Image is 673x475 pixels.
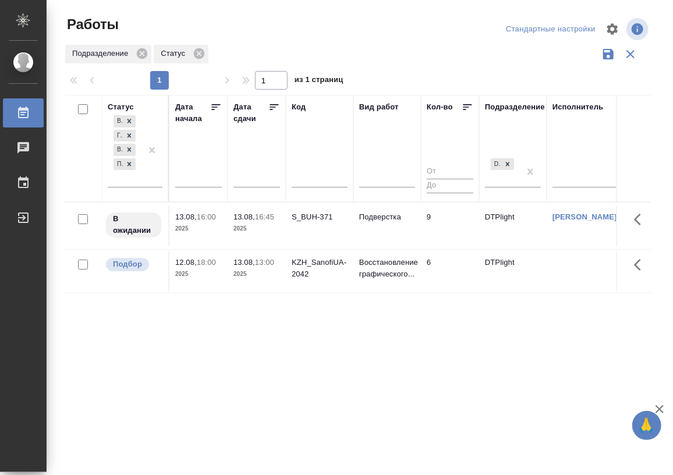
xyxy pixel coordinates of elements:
div: Исполнитель [552,101,604,113]
p: 13.08, [175,212,197,221]
span: 🙏 [637,413,657,438]
div: В ожидании, Готов к работе, В работе, Подбор [112,157,137,172]
p: 18:00 [197,258,216,267]
div: Дата начала [175,101,210,125]
div: В ожидании [114,115,123,127]
p: 13.08, [233,258,255,267]
p: 2025 [233,223,280,235]
div: Можно подбирать исполнителей [105,257,162,272]
div: split button [503,20,598,38]
div: Подразделение [485,101,545,113]
td: 9 [421,205,479,246]
div: Код [292,101,306,113]
div: S_BUH-371 [292,211,348,223]
div: В ожидании, Готов к работе, В работе, Подбор [112,114,137,129]
p: Подбор [113,258,142,270]
div: DTPlight [491,158,501,171]
span: Работы [64,15,119,34]
button: Сбросить фильтры [619,43,642,65]
input: До [427,179,473,193]
p: 16:00 [197,212,216,221]
a: [PERSON_NAME] [552,212,617,221]
div: Подразделение [65,45,151,63]
button: Здесь прячутся важные кнопки [627,205,655,233]
div: Вид работ [359,101,399,113]
div: KZH_SanofiUA-2042 [292,257,348,280]
p: 12.08, [175,258,197,267]
td: 6 [421,251,479,292]
div: В ожидании, Готов к работе, В работе, Подбор [112,143,137,157]
button: Сохранить фильтры [597,43,619,65]
div: Дата сдачи [233,101,268,125]
button: Здесь прячутся важные кнопки [627,251,655,279]
div: Подбор [114,158,123,171]
input: От [427,165,473,179]
p: 13.08, [233,212,255,221]
p: Подверстка [359,211,415,223]
div: Статус [154,45,208,63]
span: из 1 страниц [295,73,343,90]
div: В работе [114,144,123,156]
p: 2025 [175,268,222,280]
div: DTPlight [490,157,515,172]
div: Статус [108,101,134,113]
button: 🙏 [632,411,661,440]
td: DTPlight [479,251,547,292]
p: Подразделение [72,48,132,59]
p: Статус [161,48,189,59]
p: 2025 [233,268,280,280]
td: DTPlight [479,205,547,246]
div: В ожидании, Готов к работе, В работе, Подбор [112,129,137,143]
p: 16:45 [255,212,274,221]
div: Кол-во [427,101,453,113]
div: Готов к работе [114,130,123,142]
div: Исполнитель назначен, приступать к работе пока рано [105,211,162,239]
p: Восстановление графического... [359,257,415,280]
p: 13:00 [255,258,274,267]
p: 2025 [175,223,222,235]
p: В ожидании [113,213,154,236]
